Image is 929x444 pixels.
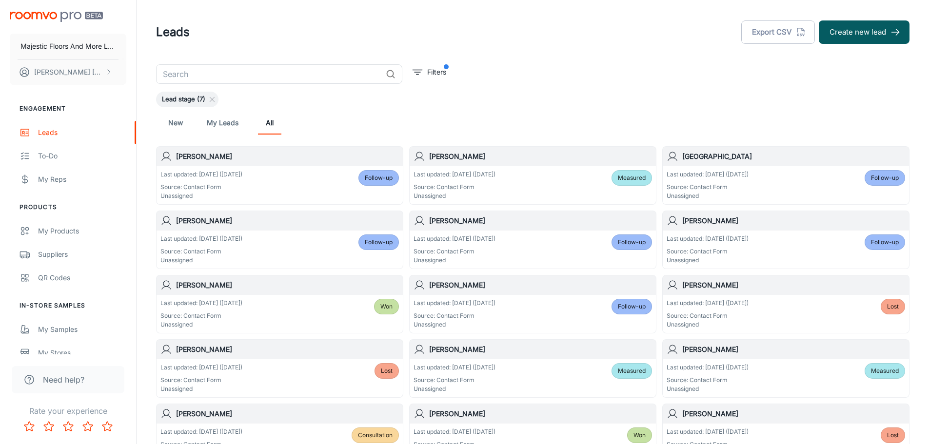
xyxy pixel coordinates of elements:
p: Unassigned [160,192,242,200]
a: [GEOGRAPHIC_DATA]Last updated: [DATE] ([DATE])Source: Contact FormUnassignedFollow-up [662,146,909,205]
h6: [PERSON_NAME] [682,344,905,355]
a: New [164,111,187,135]
p: Last updated: [DATE] ([DATE]) [160,299,242,308]
p: Majestic Floors And More LLC [20,41,116,52]
span: Follow-up [618,302,646,311]
a: My Leads [207,111,238,135]
p: Source: Contact Form [414,247,495,256]
button: Rate 5 star [98,417,117,436]
a: [PERSON_NAME]Last updated: [DATE] ([DATE])Source: Contact FormUnassignedMeasured [409,339,656,398]
h6: [PERSON_NAME] [682,215,905,226]
a: [PERSON_NAME]Last updated: [DATE] ([DATE])Source: Contact FormUnassignedFollow-up [409,211,656,269]
p: Last updated: [DATE] ([DATE]) [667,299,749,308]
h6: [PERSON_NAME] [176,280,399,290]
h6: [PERSON_NAME] [429,344,652,355]
div: My Samples [38,324,126,335]
p: Source: Contact Form [667,247,749,256]
span: Won [633,431,646,440]
span: Lost [887,302,899,311]
h6: [PERSON_NAME] [176,151,399,162]
button: Create new lead [819,20,909,44]
h6: [PERSON_NAME] [682,280,905,290]
p: Source: Contact Form [667,376,749,385]
img: Roomvo PRO Beta [10,12,103,22]
h6: [PERSON_NAME] [429,215,652,226]
div: My Reps [38,174,126,185]
button: Rate 3 star [59,417,78,436]
a: All [258,111,281,135]
p: Last updated: [DATE] ([DATE]) [160,363,242,372]
p: Last updated: [DATE] ([DATE]) [667,427,749,436]
div: My Stores [38,347,126,358]
div: Suppliers [38,249,126,260]
h6: [PERSON_NAME] [429,151,652,162]
p: Source: Contact Form [160,247,242,256]
p: Source: Contact Form [667,183,749,192]
a: [PERSON_NAME]Last updated: [DATE] ([DATE])Source: Contact FormUnassignedFollow-up [409,275,656,333]
p: Last updated: [DATE] ([DATE]) [667,234,749,243]
span: Lead stage (7) [156,95,211,104]
p: Unassigned [160,256,242,265]
span: Measured [618,367,646,375]
p: Source: Contact Form [160,183,242,192]
p: Last updated: [DATE] ([DATE]) [160,427,242,436]
p: Unassigned [667,320,749,329]
p: Source: Contact Form [414,183,495,192]
p: Last updated: [DATE] ([DATE]) [414,170,495,179]
button: Export CSV [741,20,815,44]
div: QR Codes [38,272,126,283]
span: Lost [381,367,393,375]
a: [PERSON_NAME]Last updated: [DATE] ([DATE])Source: Contact FormUnassignedLost [662,275,909,333]
p: Rate your experience [8,405,128,417]
span: Measured [618,174,646,182]
p: Last updated: [DATE] ([DATE]) [414,427,495,436]
h6: [PERSON_NAME] [682,408,905,419]
button: filter [410,64,449,80]
p: Source: Contact Form [667,311,749,320]
p: Last updated: [DATE] ([DATE]) [414,234,495,243]
a: [PERSON_NAME]Last updated: [DATE] ([DATE])Source: Contact FormUnassignedFollow-up [156,211,403,269]
h6: [PERSON_NAME] [176,215,399,226]
p: Source: Contact Form [414,311,495,320]
p: Unassigned [160,320,242,329]
button: [PERSON_NAME] [PERSON_NAME] [10,59,126,85]
p: Unassigned [414,192,495,200]
a: [PERSON_NAME]Last updated: [DATE] ([DATE])Source: Contact FormUnassignedFollow-up [156,146,403,205]
span: Lost [887,431,899,440]
h6: [PERSON_NAME] [176,344,399,355]
p: Last updated: [DATE] ([DATE]) [160,170,242,179]
span: Follow-up [871,174,899,182]
p: Source: Contact Form [160,311,242,320]
p: Unassigned [667,256,749,265]
span: Follow-up [618,238,646,247]
a: [PERSON_NAME]Last updated: [DATE] ([DATE])Source: Contact FormUnassignedFollow-up [662,211,909,269]
p: Unassigned [414,320,495,329]
h6: [PERSON_NAME] [176,408,399,419]
a: [PERSON_NAME]Last updated: [DATE] ([DATE])Source: Contact FormUnassignedMeasured [409,146,656,205]
p: Unassigned [160,385,242,393]
p: Last updated: [DATE] ([DATE]) [667,170,749,179]
button: Majestic Floors And More LLC [10,34,126,59]
a: [PERSON_NAME]Last updated: [DATE] ([DATE])Source: Contact FormUnassignedWon [156,275,403,333]
span: Follow-up [365,238,393,247]
p: Source: Contact Form [414,376,495,385]
span: Consultation [358,431,393,440]
p: Last updated: [DATE] ([DATE]) [160,234,242,243]
p: Unassigned [414,256,495,265]
span: Measured [871,367,899,375]
div: My Products [38,226,126,236]
p: Unassigned [414,385,495,393]
p: [PERSON_NAME] [PERSON_NAME] [34,67,103,77]
a: [PERSON_NAME]Last updated: [DATE] ([DATE])Source: Contact FormUnassignedMeasured [662,339,909,398]
button: Rate 4 star [78,417,98,436]
span: Follow-up [365,174,393,182]
p: Source: Contact Form [160,376,242,385]
p: Last updated: [DATE] ([DATE]) [667,363,749,372]
button: Rate 2 star [39,417,59,436]
a: [PERSON_NAME]Last updated: [DATE] ([DATE])Source: Contact FormUnassignedLost [156,339,403,398]
h6: [GEOGRAPHIC_DATA] [682,151,905,162]
div: To-do [38,151,126,161]
h6: [PERSON_NAME] [429,408,652,419]
div: Lead stage (7) [156,92,218,107]
div: Leads [38,127,126,138]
